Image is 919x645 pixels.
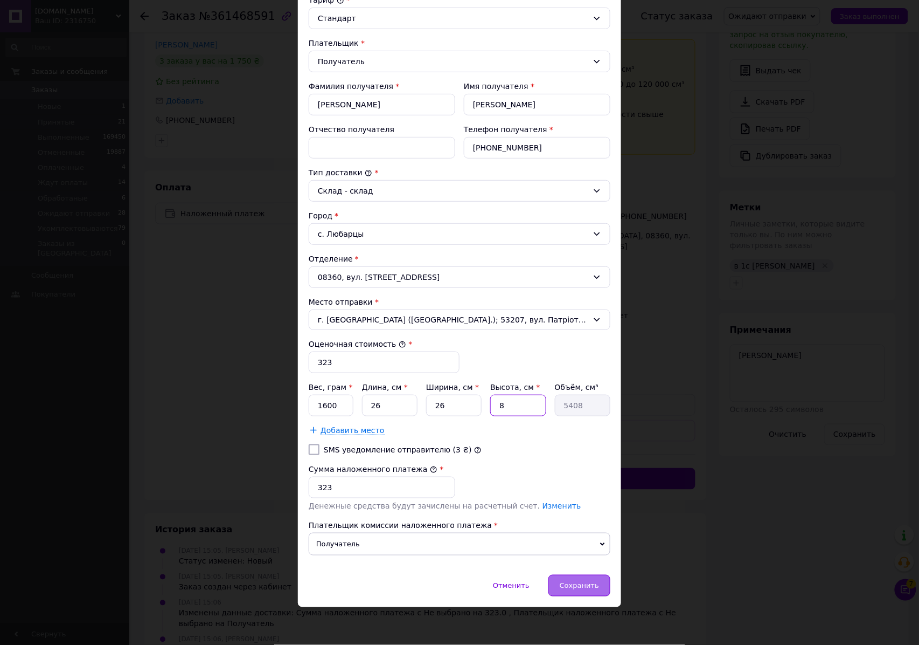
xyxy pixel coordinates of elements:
[309,253,610,264] div: Отделение
[464,125,547,134] label: Телефон получателя
[560,582,599,590] span: Сохранить
[555,382,610,393] div: Объём, см³
[321,426,385,435] span: Добавить место
[309,465,437,474] label: Сумма наложенного платежа
[309,533,610,555] span: Получатель
[324,445,472,454] label: SMS уведомление отправителю (3 ₴)
[309,521,492,530] span: Плательщик комиссии наложенного платежа
[318,185,588,197] div: Склад - склад
[309,38,610,49] div: Плательщик
[309,502,581,510] span: Денежные средства будут зачислены на расчетный счет.
[309,223,610,245] div: с. Любарцы
[318,12,588,24] div: Стандарт
[490,383,540,392] label: Высота, см
[464,82,528,91] label: Имя получателя
[309,383,353,392] label: Вес, грам
[309,125,394,134] label: Отчество получателя
[309,210,610,221] div: Город
[318,314,588,325] span: г. [GEOGRAPHIC_DATA] ([GEOGRAPHIC_DATA].); 53207, вул. Патріотів України, 170
[318,56,588,67] div: Получатель
[309,82,393,91] label: Фамилия получателя
[493,582,530,590] span: Отменить
[309,266,610,288] div: 08360, вул. [STREET_ADDRESS]
[309,340,406,348] label: Оценочная стоимость
[362,383,408,392] label: Длина, см
[464,137,610,159] input: +380
[309,167,610,178] div: Тип доставки
[542,502,581,510] a: Изменить
[309,297,610,307] div: Место отправки
[426,383,479,392] label: Ширина, см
